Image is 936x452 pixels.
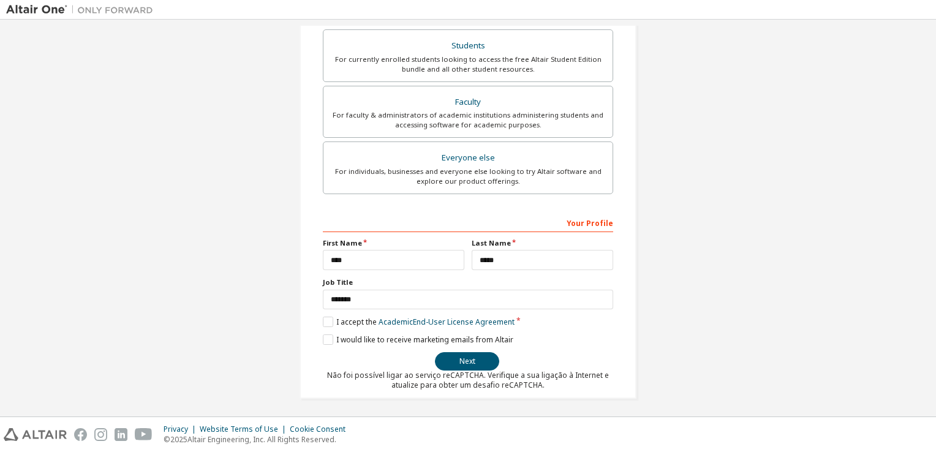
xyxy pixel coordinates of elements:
[323,277,613,287] label: Job Title
[331,55,605,74] div: For currently enrolled students looking to access the free Altair Student Edition bundle and all ...
[331,149,605,167] div: Everyone else
[6,4,159,16] img: Altair One
[4,428,67,441] img: altair_logo.svg
[94,428,107,441] img: instagram.svg
[323,238,464,248] label: First Name
[200,424,290,434] div: Website Terms of Use
[435,352,499,371] button: Next
[472,238,613,248] label: Last Name
[164,424,200,434] div: Privacy
[164,434,353,445] p: © 2025 Altair Engineering, Inc. All Rights Reserved.
[331,167,605,186] div: For individuals, businesses and everyone else looking to try Altair software and explore our prod...
[115,428,127,441] img: linkedin.svg
[323,317,515,327] label: I accept the
[331,37,605,55] div: Students
[135,428,153,441] img: youtube.svg
[331,94,605,111] div: Faculty
[74,428,87,441] img: facebook.svg
[323,213,613,232] div: Your Profile
[290,424,353,434] div: Cookie Consent
[323,371,613,390] div: Não foi possível ligar ao serviço reCAPTCHA. Verifique a sua ligação à Internet e atualize para o...
[331,110,605,130] div: For faculty & administrators of academic institutions administering students and accessing softwa...
[323,334,513,345] label: I would like to receive marketing emails from Altair
[379,317,515,327] a: Academic End-User License Agreement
